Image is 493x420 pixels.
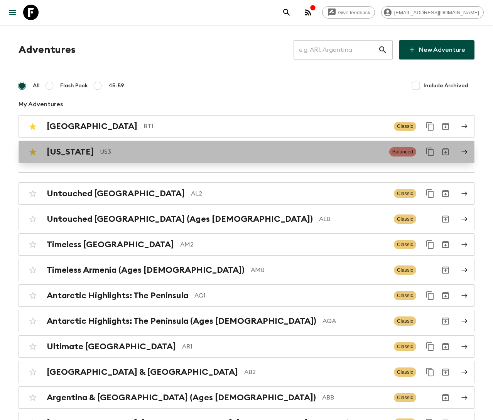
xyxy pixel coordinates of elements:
h2: [US_STATE] [47,147,94,157]
a: Antarctic Highlights: The Peninsula (Ages [DEMOGRAPHIC_DATA])AQAClassicArchive [19,310,474,332]
h2: Ultimate [GEOGRAPHIC_DATA] [47,342,176,352]
span: Classic [394,240,416,249]
button: Duplicate for 45-59 [422,119,438,134]
p: AM2 [180,240,388,249]
p: AQA [322,316,388,326]
button: menu [5,5,20,20]
button: Archive [438,119,453,134]
span: All [33,82,40,90]
a: Timeless [GEOGRAPHIC_DATA]AM2ClassicDuplicate for 45-59Archive [19,233,474,256]
h2: Timeless [GEOGRAPHIC_DATA] [47,240,174,250]
p: US3 [100,147,383,156]
button: Duplicate for 45-59 [422,339,438,354]
button: Duplicate for 45-59 [422,288,438,303]
a: [US_STATE]US3BalancedDuplicate for 45-59Archive [19,141,474,163]
button: Archive [438,390,453,405]
button: Archive [438,262,453,278]
button: Duplicate for 45-59 [422,144,438,160]
span: Include Archived [424,82,468,90]
span: Classic [394,367,416,377]
button: Duplicate for 45-59 [422,237,438,252]
h2: Antarctic Highlights: The Peninsula (Ages [DEMOGRAPHIC_DATA]) [47,316,316,326]
h2: [GEOGRAPHIC_DATA] [47,121,137,131]
input: e.g. AR1, Argentina [294,39,378,61]
span: Classic [394,291,416,300]
button: Duplicate for 45-59 [422,186,438,201]
a: Give feedback [322,6,375,19]
button: Archive [438,288,453,303]
span: [EMAIL_ADDRESS][DOMAIN_NAME] [390,10,483,15]
span: Balanced [389,147,416,156]
span: Classic [394,214,416,224]
p: AL2 [191,189,388,198]
a: Argentina & [GEOGRAPHIC_DATA] (Ages [DEMOGRAPHIC_DATA])ABBClassicArchive [19,386,474,409]
span: Flash Pack [60,82,88,90]
a: Untouched [GEOGRAPHIC_DATA] (Ages [DEMOGRAPHIC_DATA])ALBClassicArchive [19,208,474,230]
p: AMB [251,265,388,275]
span: Classic [394,393,416,402]
button: Duplicate for 45-59 [422,364,438,380]
button: Archive [438,339,453,354]
span: 45-59 [108,82,124,90]
button: Archive [438,211,453,227]
p: AR1 [182,342,388,351]
a: Ultimate [GEOGRAPHIC_DATA]AR1ClassicDuplicate for 45-59Archive [19,335,474,358]
span: Classic [394,316,416,326]
h2: Timeless Armenia (Ages [DEMOGRAPHIC_DATA]) [47,265,245,275]
h2: [GEOGRAPHIC_DATA] & [GEOGRAPHIC_DATA] [47,367,238,377]
button: search adventures [279,5,294,20]
div: [EMAIL_ADDRESS][DOMAIN_NAME] [381,6,484,19]
span: Classic [394,122,416,131]
p: My Adventures [19,100,474,109]
h2: Untouched [GEOGRAPHIC_DATA] (Ages [DEMOGRAPHIC_DATA]) [47,214,313,224]
span: Classic [394,189,416,198]
span: Classic [394,265,416,275]
a: Untouched [GEOGRAPHIC_DATA]AL2ClassicDuplicate for 45-59Archive [19,182,474,205]
h2: Antarctic Highlights: The Peninsula [47,291,188,301]
p: AQ1 [194,291,388,300]
a: New Adventure [399,40,474,60]
button: Archive [438,237,453,252]
a: Antarctic Highlights: The PeninsulaAQ1ClassicDuplicate for 45-59Archive [19,284,474,307]
h2: Argentina & [GEOGRAPHIC_DATA] (Ages [DEMOGRAPHIC_DATA]) [47,393,316,403]
p: AB2 [244,367,388,377]
p: BT1 [144,122,388,131]
a: [GEOGRAPHIC_DATA]BT1ClassicDuplicate for 45-59Archive [19,115,474,138]
span: Classic [394,342,416,351]
p: ALB [319,214,388,224]
a: Timeless Armenia (Ages [DEMOGRAPHIC_DATA])AMBClassicArchive [19,259,474,281]
h2: Untouched [GEOGRAPHIC_DATA] [47,189,185,199]
button: Archive [438,144,453,160]
button: Archive [438,186,453,201]
a: [GEOGRAPHIC_DATA] & [GEOGRAPHIC_DATA]AB2ClassicDuplicate for 45-59Archive [19,361,474,383]
span: Give feedback [334,10,375,15]
p: ABB [322,393,388,402]
button: Archive [438,364,453,380]
h1: Adventures [19,42,76,58]
button: Archive [438,313,453,329]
